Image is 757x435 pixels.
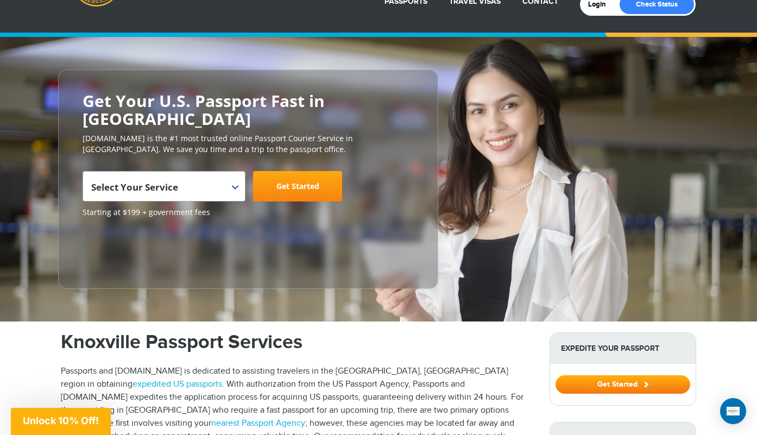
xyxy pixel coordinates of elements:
a: Get Started [556,380,690,388]
a: nearest Passport Agency [211,418,305,428]
span: Unlock 10% Off! [23,415,99,426]
p: [DOMAIN_NAME] is the #1 most trusted online Passport Courier Service in [GEOGRAPHIC_DATA]. We sav... [83,133,414,155]
iframe: Customer reviews powered by Trustpilot [83,223,164,278]
span: Select Your Service [91,181,178,193]
h1: Knoxville Passport Services [61,332,533,352]
div: Open Intercom Messenger [720,398,746,424]
a: expedited US passports [133,379,222,389]
button: Get Started [556,375,690,394]
span: Select Your Service [91,175,234,206]
a: Get Started [253,171,342,201]
div: Unlock 10% Off! [11,408,111,435]
span: Select Your Service [83,171,245,201]
strong: Expedite Your Passport [550,333,696,364]
h2: Get Your U.S. Passport Fast in [GEOGRAPHIC_DATA] [83,92,414,128]
span: Starting at $199 + government fees [83,207,414,218]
